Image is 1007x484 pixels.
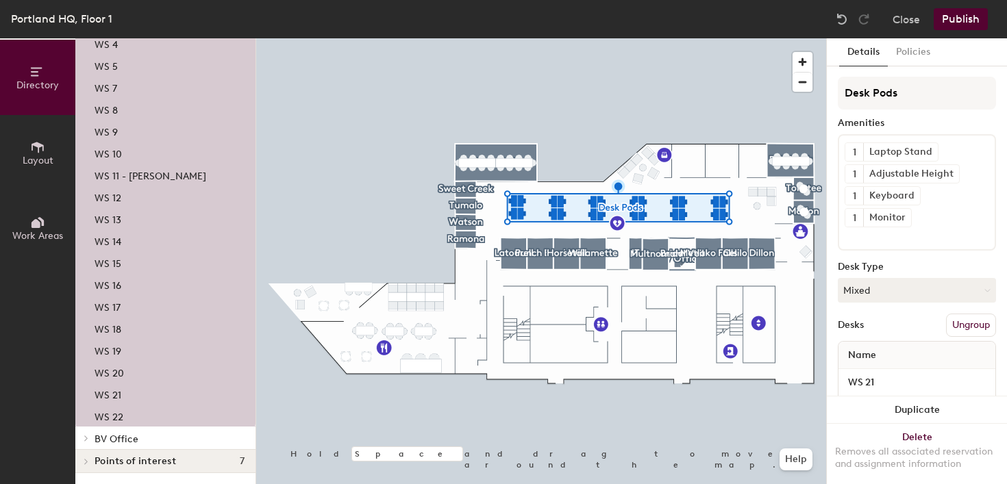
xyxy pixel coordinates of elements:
div: Laptop Stand [863,143,938,161]
p: WS 9 [95,123,118,138]
span: 1 [853,189,856,203]
span: Name [841,343,883,368]
span: Directory [16,79,59,91]
button: Publish [934,8,988,30]
p: WS 16 [95,276,121,292]
p: WS 12 [95,188,121,204]
p: WS 11 - [PERSON_NAME] [95,166,206,182]
p: WS 5 [95,57,118,73]
div: Keyboard [863,187,920,205]
div: Monitor [863,209,911,227]
button: Policies [888,38,938,66]
p: WS 21 [95,385,121,401]
span: BV Office [95,433,138,445]
p: WS 17 [95,298,121,314]
button: Close [893,8,920,30]
span: Layout [23,155,53,166]
button: 1 [845,187,863,205]
span: 1 [853,167,856,181]
p: WS 7 [95,79,117,94]
input: Unnamed desk [841,373,993,392]
p: WS 18 [95,320,121,335]
button: Ungroup [946,314,996,337]
span: Points of interest [95,456,176,467]
button: DeleteRemoves all associated reservation and assignment information [827,424,1007,484]
p: WS 19 [95,342,121,357]
div: Desks [838,320,864,331]
p: WS 4 [95,35,118,51]
span: Work Areas [12,230,63,242]
div: Amenities [838,118,996,129]
p: WS 10 [95,144,122,160]
span: 1 [853,211,856,225]
div: Desk Type [838,262,996,272]
img: Redo [857,12,871,26]
button: Duplicate [827,396,1007,424]
span: 7 [240,456,245,467]
button: Help [780,448,812,470]
button: 1 [845,165,863,183]
span: 1 [853,145,856,160]
p: WS 22 [95,407,123,423]
button: Details [839,38,888,66]
p: WS 15 [95,254,121,270]
div: Portland HQ, Floor 1 [11,10,112,27]
p: WS 20 [95,364,124,379]
div: Adjustable Height [863,165,959,183]
img: Undo [835,12,849,26]
button: Mixed [838,278,996,303]
button: 1 [845,209,863,227]
button: 1 [845,143,863,161]
p: WS 13 [95,210,121,226]
p: WS 14 [95,232,121,248]
div: Removes all associated reservation and assignment information [835,446,999,470]
p: WS 8 [95,101,118,116]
